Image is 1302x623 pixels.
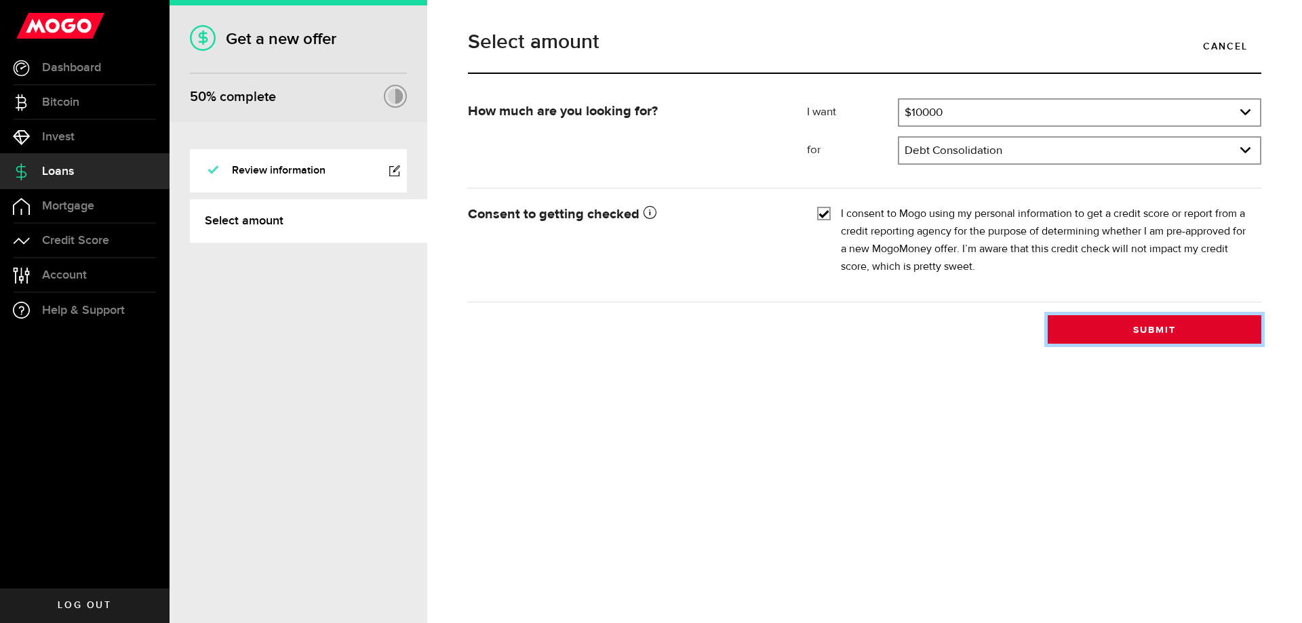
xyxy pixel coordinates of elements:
[817,205,831,219] input: I consent to Mogo using my personal information to get a credit score or report from a credit rep...
[42,200,94,212] span: Mortgage
[42,165,74,178] span: Loans
[42,235,109,247] span: Credit Score
[11,5,52,46] button: Open LiveChat chat widget
[190,149,407,193] a: Review information
[42,62,101,74] span: Dashboard
[468,207,656,221] strong: Consent to getting checked
[190,89,206,105] span: 50
[1189,32,1261,60] a: Cancel
[42,304,125,317] span: Help & Support
[468,104,658,118] strong: How much are you looking for?
[42,96,79,108] span: Bitcoin
[468,32,1261,52] h1: Select amount
[899,100,1260,125] a: expand select
[807,142,898,159] label: for
[899,138,1260,163] a: expand select
[190,85,276,109] div: % complete
[42,131,75,143] span: Invest
[42,269,87,281] span: Account
[190,29,407,49] h1: Get a new offer
[807,104,898,121] label: I want
[841,205,1251,276] label: I consent to Mogo using my personal information to get a credit score or report from a credit rep...
[58,601,111,610] span: Log out
[1048,315,1261,344] button: Submit
[190,199,427,243] a: Select amount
